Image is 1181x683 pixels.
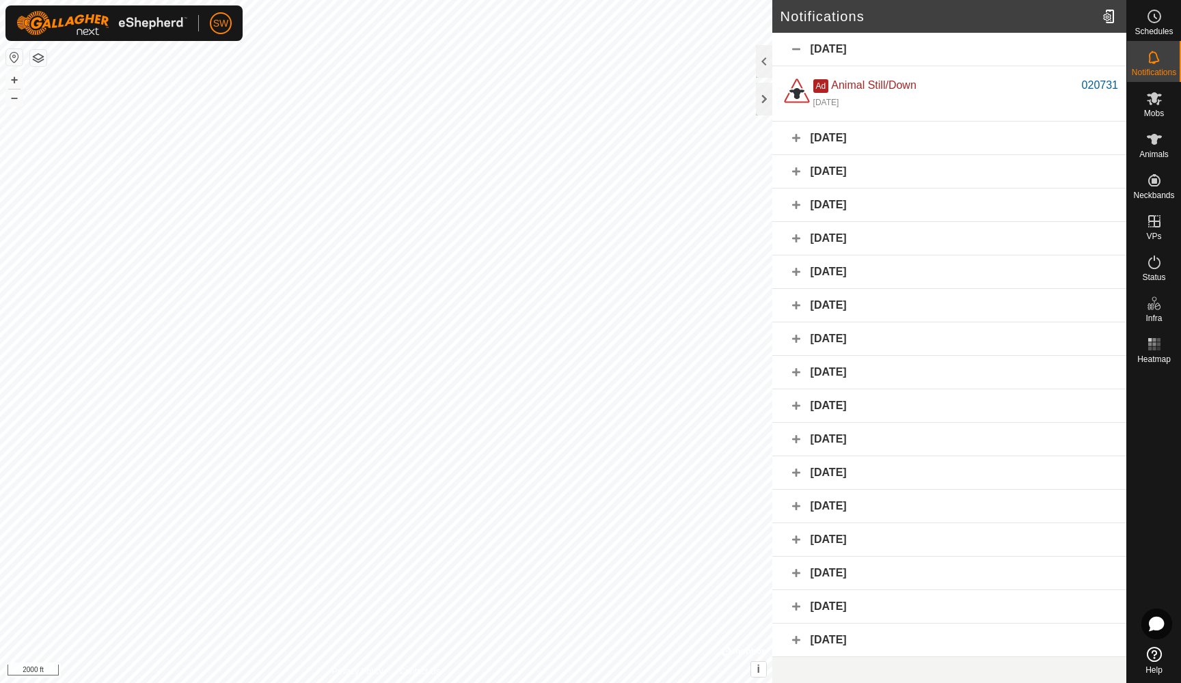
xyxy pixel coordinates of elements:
[772,423,1126,456] div: [DATE]
[772,222,1126,255] div: [DATE]
[780,8,1097,25] h2: Notifications
[772,490,1126,523] div: [DATE]
[16,11,187,36] img: Gallagher Logo
[772,122,1126,155] div: [DATE]
[813,96,839,109] div: [DATE]
[1137,355,1171,363] span: Heatmap
[772,255,1126,289] div: [DATE]
[1145,666,1163,674] span: Help
[772,523,1126,557] div: [DATE]
[6,89,23,106] button: –
[772,389,1126,423] div: [DATE]
[6,72,23,88] button: +
[772,322,1126,356] div: [DATE]
[1139,150,1169,158] span: Animals
[772,289,1126,322] div: [DATE]
[751,662,766,677] button: i
[1146,232,1161,240] span: VPs
[1127,641,1181,680] a: Help
[1132,68,1176,76] span: Notifications
[399,665,439,678] a: Contact Us
[772,155,1126,189] div: [DATE]
[772,624,1126,657] div: [DATE]
[772,189,1126,222] div: [DATE]
[772,590,1126,624] div: [DATE]
[1082,77,1118,94] div: 020731
[831,79,916,91] span: Animal Still/Down
[813,79,829,93] span: Ad
[1145,314,1162,322] span: Infra
[772,557,1126,590] div: [DATE]
[757,663,759,675] span: i
[772,33,1126,66] div: [DATE]
[1142,273,1165,281] span: Status
[332,665,383,678] a: Privacy Policy
[1144,109,1164,117] span: Mobs
[772,456,1126,490] div: [DATE]
[1133,191,1174,199] span: Neckbands
[213,16,229,31] span: SW
[772,356,1126,389] div: [DATE]
[30,50,46,66] button: Map Layers
[1135,27,1173,36] span: Schedules
[6,49,23,66] button: Reset Map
